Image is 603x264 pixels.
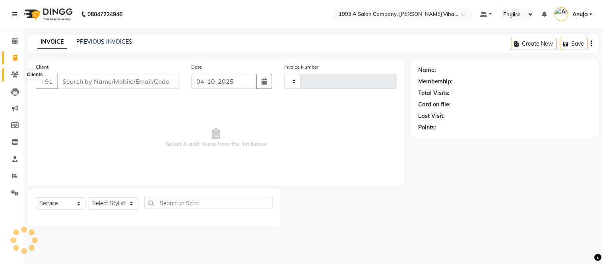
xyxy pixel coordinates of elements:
[37,35,67,49] a: INVOICE
[419,89,450,97] div: Total Visits:
[419,123,436,132] div: Points:
[20,3,75,25] img: logo
[87,3,122,25] b: 08047224946
[572,10,588,19] span: Anuja
[560,38,588,50] button: Save
[511,38,557,50] button: Create New
[36,98,397,178] span: Select & add items from the list below
[25,70,45,80] div: Clients
[36,74,58,89] button: +91
[144,197,273,209] input: Search or Scan
[191,64,202,71] label: Date
[419,112,445,120] div: Last Visit:
[419,77,453,86] div: Membership:
[419,66,436,74] div: Name:
[555,7,568,21] img: Anuja
[419,100,451,109] div: Card on file:
[76,38,132,45] a: PREVIOUS INVOICES
[36,64,48,71] label: Client
[284,64,319,71] label: Invoice Number
[57,74,179,89] input: Search by Name/Mobile/Email/Code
